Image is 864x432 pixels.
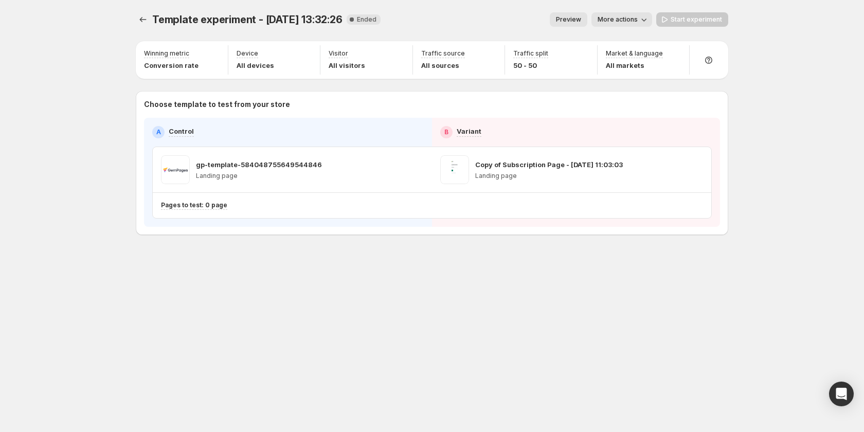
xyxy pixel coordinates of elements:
p: Winning metric [144,49,189,58]
button: Preview [550,12,587,27]
img: gp-template-584048755649544846 [161,155,190,184]
p: All markets [606,60,663,70]
p: Traffic split [513,49,548,58]
span: Ended [357,15,376,24]
p: Variant [457,126,481,136]
button: Experiments [136,12,150,27]
p: All visitors [329,60,365,70]
button: More actions [591,12,652,27]
span: Preview [556,15,581,24]
p: Landing page [196,172,322,180]
p: Control [169,126,194,136]
p: All devices [237,60,274,70]
h2: B [444,128,448,136]
p: Pages to test: 0 page [161,201,227,209]
p: Traffic source [421,49,465,58]
p: All sources [421,60,465,70]
span: More actions [598,15,638,24]
p: Choose template to test from your store [144,99,720,110]
p: Device [237,49,258,58]
p: Copy of Subscription Page - [DATE] 11:03:03 [475,159,623,170]
div: Open Intercom Messenger [829,382,854,406]
p: Conversion rate [144,60,199,70]
span: Template experiment - [DATE] 13:32:26 [152,13,343,26]
img: Copy of Subscription Page - Sep 12, 11:03:03 [440,155,469,184]
h2: A [156,128,161,136]
p: Visitor [329,49,348,58]
p: 50 - 50 [513,60,548,70]
p: gp-template-584048755649544846 [196,159,322,170]
p: Market & language [606,49,663,58]
p: Landing page [475,172,623,180]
